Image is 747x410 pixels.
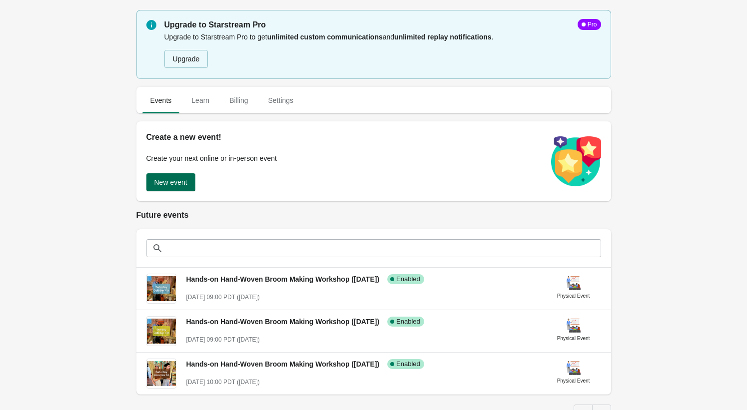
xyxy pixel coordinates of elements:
img: Hands-on Hand-Woven Broom Making Workshop (Sun. Oct 5th) [147,319,176,344]
div: Physical Event [557,376,590,386]
h2: Create a new event! [146,131,541,143]
button: New event [146,173,195,191]
span: Events [142,91,180,109]
div: Upgrade to Starstream Pro to get and . [164,31,601,69]
span: Hands-on Hand-Woven Broom Making Workshop ([DATE]) [186,275,380,283]
span: Settings [260,91,301,109]
span: Upgrade to Starstream Pro [164,19,266,31]
img: physical-event-845dc57dcf8a37f45bd70f14adde54f6.png [566,275,582,291]
span: Hands-on Hand-Woven Broom Making Workshop ([DATE]) [186,318,380,326]
span: Hands-on Hand-Woven Broom Making Workshop ([DATE]) [186,360,380,368]
span: Billing [221,91,256,109]
span: Enabled [396,318,420,326]
img: Hands-on Hand-Woven Broom Making Workshop (Sat. Nov 1st) [147,361,176,387]
span: [DATE] 10:00 PDT ([DATE]) [186,379,260,386]
b: unlimited custom communications [267,33,383,41]
h2: Future events [136,209,611,221]
span: Learn [183,91,217,109]
img: physical-event-845dc57dcf8a37f45bd70f14adde54f6.png [566,318,582,334]
span: Enabled [396,360,420,368]
span: New event [154,178,187,186]
img: physical-event-845dc57dcf8a37f45bd70f14adde54f6.png [566,360,582,376]
b: unlimited replay notifications [394,33,491,41]
img: Hands-on Hand-Woven Broom Making Workshop (Sat. Oct 4th) [147,276,176,302]
button: Upgrade [164,50,208,68]
span: [DATE] 09:00 PDT ([DATE]) [186,336,260,343]
span: Enabled [396,275,420,283]
p: Create your next online or in-person event [146,153,541,163]
span: [DATE] 09:00 PDT ([DATE]) [186,294,260,301]
div: Pro [586,20,597,28]
div: Physical Event [557,291,590,301]
div: Physical Event [557,334,590,344]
